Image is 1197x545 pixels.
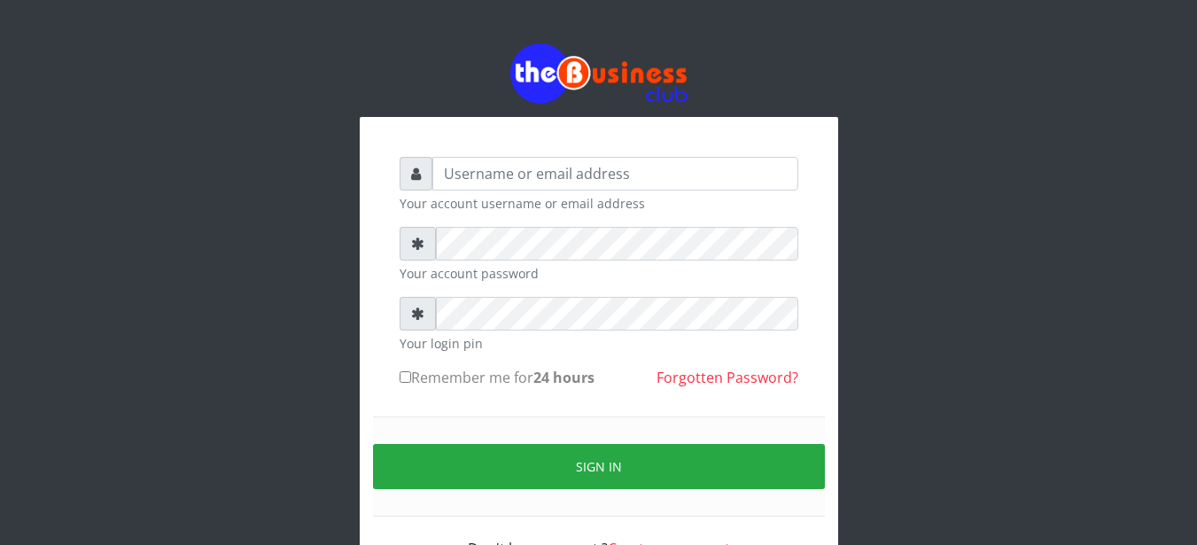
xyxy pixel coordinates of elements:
[400,367,595,388] label: Remember me for
[400,264,798,283] small: Your account password
[400,194,798,213] small: Your account username or email address
[400,334,798,353] small: Your login pin
[373,444,825,489] button: Sign in
[533,368,595,387] b: 24 hours
[657,368,798,387] a: Forgotten Password?
[432,157,798,191] input: Username or email address
[400,371,411,383] input: Remember me for24 hours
